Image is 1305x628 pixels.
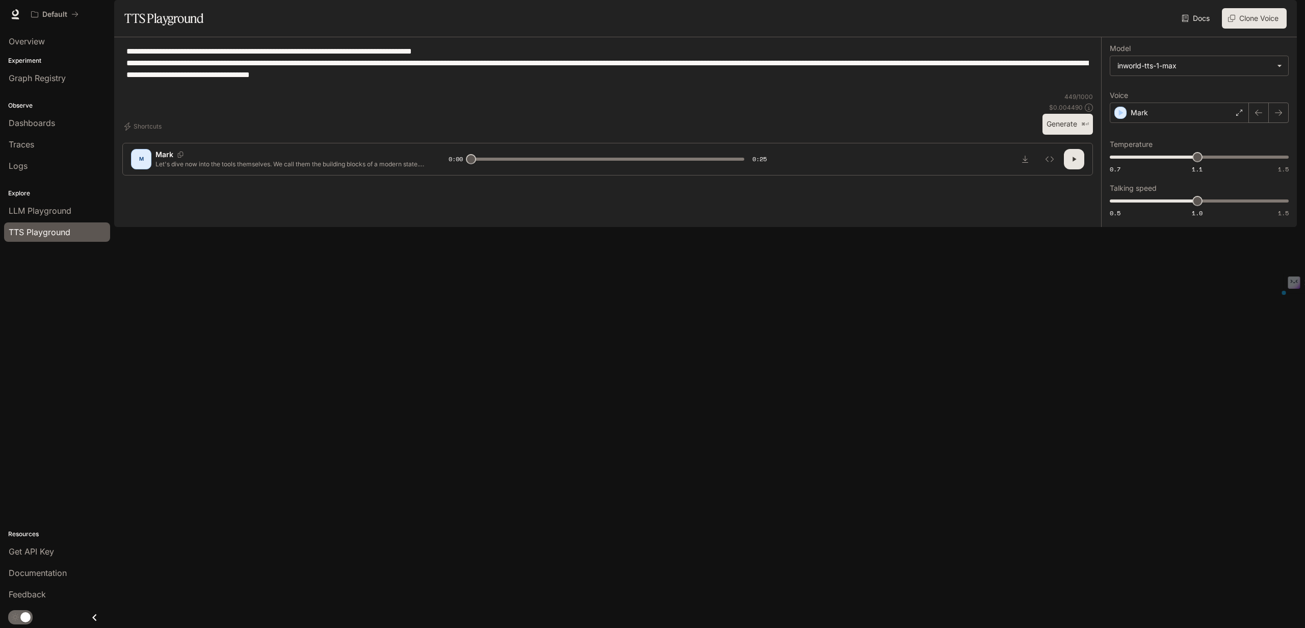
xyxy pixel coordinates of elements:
p: Voice [1110,92,1128,99]
button: Download audio [1015,149,1035,169]
button: Inspect [1039,149,1060,169]
p: $ 0.004490 [1049,103,1083,112]
p: Temperature [1110,141,1153,148]
button: All workspaces [27,4,83,24]
p: ⌘⏎ [1081,121,1089,128]
span: 1.1 [1192,165,1203,173]
p: Mark [155,149,173,160]
span: 1.5 [1278,165,1289,173]
p: Default [42,10,67,19]
button: Generate⌘⏎ [1042,114,1093,135]
div: M [133,151,149,167]
p: 449 / 1000 [1064,92,1093,101]
button: Clone Voice [1222,8,1287,29]
span: 0.5 [1110,209,1120,217]
span: 1.5 [1278,209,1289,217]
p: Model [1110,45,1131,52]
div: inworld-tts-1-max [1117,61,1272,71]
span: 0:25 [752,154,767,164]
a: Docs [1180,8,1214,29]
span: 0.7 [1110,165,1120,173]
button: Shortcuts [122,118,166,135]
p: Mark [1131,108,1148,118]
p: Let's dive now into the tools themselves. We call them the building blocks of a modern state. You... [155,160,424,168]
span: 0:00 [449,154,463,164]
button: Copy Voice ID [173,152,188,158]
p: Talking speed [1110,185,1157,192]
div: inworld-tts-1-max [1110,56,1288,76]
h1: TTS Playground [124,8,203,29]
span: 1.0 [1192,209,1203,217]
